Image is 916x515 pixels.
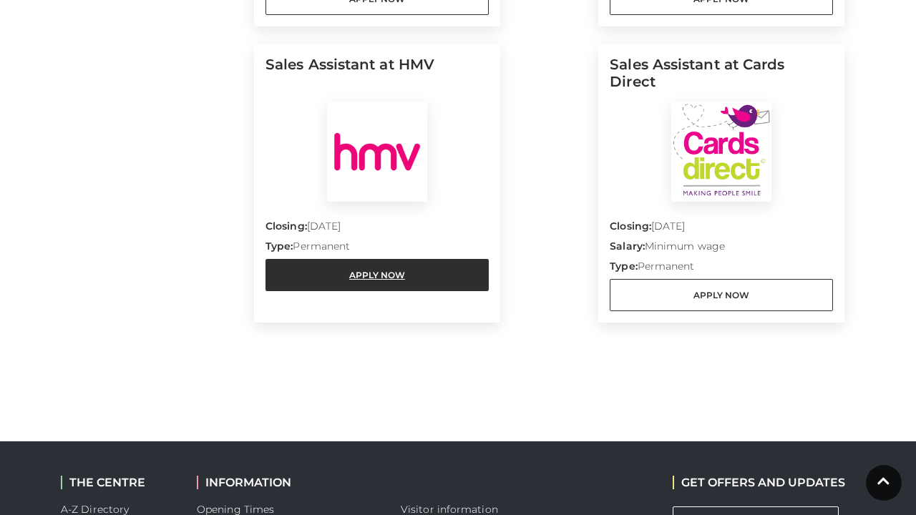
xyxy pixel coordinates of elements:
[265,240,293,252] strong: Type:
[610,259,833,279] p: Permanent
[671,102,771,202] img: Cards Direct
[265,220,307,232] strong: Closing:
[610,240,645,252] strong: Salary:
[673,476,845,489] h2: GET OFFERS AND UPDATES
[610,279,833,311] a: Apply Now
[265,239,489,259] p: Permanent
[61,476,175,489] h2: THE CENTRE
[327,102,427,202] img: HMV
[197,476,379,489] h2: INFORMATION
[265,219,489,239] p: [DATE]
[610,56,833,102] h5: Sales Assistant at Cards Direct
[610,219,833,239] p: [DATE]
[610,220,651,232] strong: Closing:
[610,260,637,273] strong: Type:
[265,259,489,291] a: Apply Now
[265,56,489,102] h5: Sales Assistant at HMV
[610,239,833,259] p: Minimum wage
